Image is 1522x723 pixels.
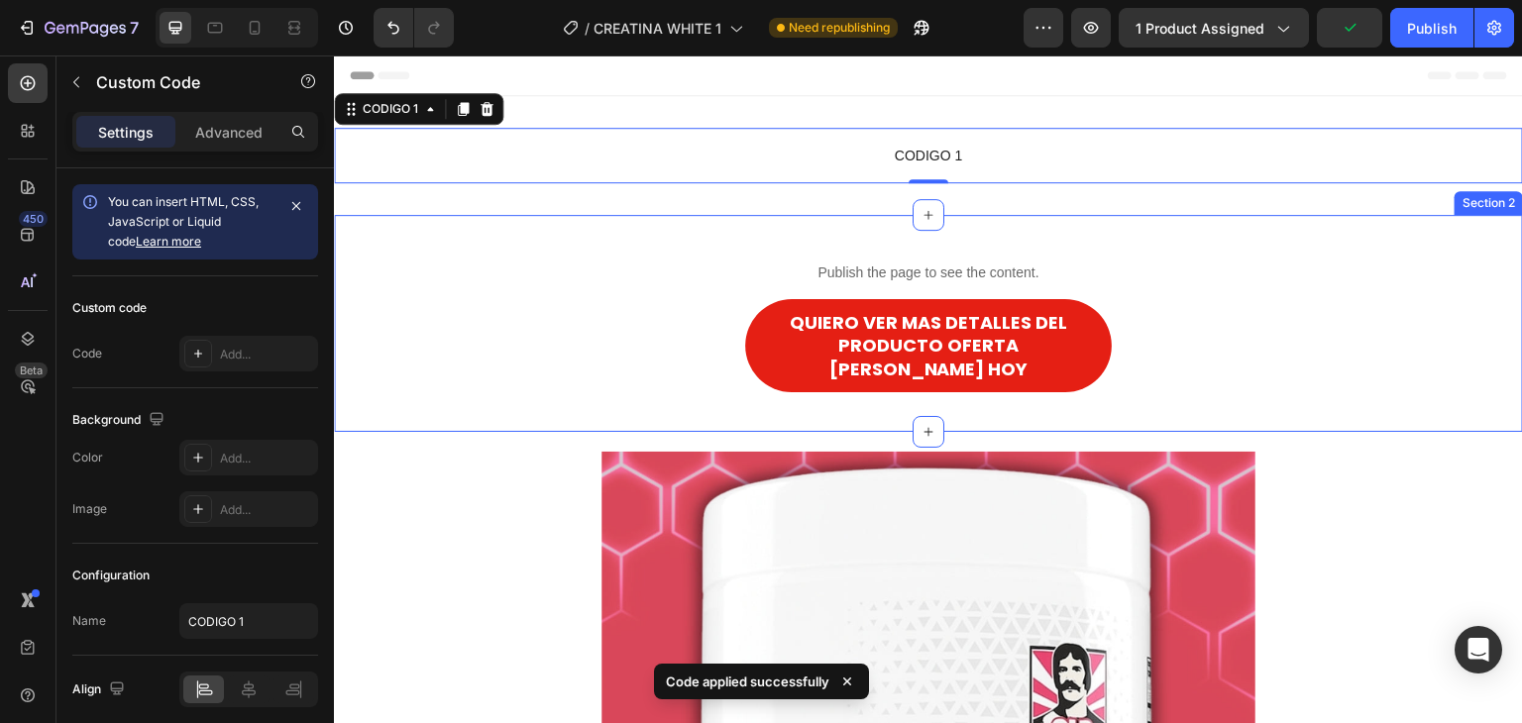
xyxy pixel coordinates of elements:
button: 7 [8,8,148,48]
button: 1 product assigned [1119,8,1309,48]
p: 7 [130,16,139,40]
div: Image [72,500,107,518]
p: QUIERO VER MAS DETALLES DEL PRODUCTO OFERTA [PERSON_NAME] HOY [435,256,754,325]
p: Custom Code [96,70,265,94]
div: Configuration [72,567,150,584]
p: Code applied successfully [666,671,829,691]
div: Add... [220,501,313,519]
div: Align [72,676,129,703]
div: 450 [19,211,48,227]
span: 1 product assigned [1136,18,1264,39]
span: CREATINA WHITE 1 [594,18,721,39]
div: Add... [220,450,313,467]
span: Need republishing [789,19,890,37]
a: Learn more [136,234,201,249]
iframe: Design area [334,55,1522,723]
div: Beta [15,362,48,378]
div: Open Intercom Messenger [1455,626,1502,673]
span: / [585,18,590,39]
div: Code [72,345,102,362]
p: Advanced [195,122,263,143]
div: Name [72,612,106,630]
div: Custom code [72,299,147,317]
span: You can insert HTML, CSS, JavaScript or Liquid code [108,194,259,249]
a: QUIERO VER MAS DETALLES DELPRODUCTO OFERTA [PERSON_NAME] HOY [411,244,778,337]
button: Publish [1390,8,1473,48]
div: Add... [220,346,313,363]
div: Undo/Redo [374,8,454,48]
div: Publish [1407,18,1457,39]
div: Background [72,407,168,434]
p: Settings [98,122,154,143]
div: Section 2 [1125,138,1185,156]
div: Color [72,449,103,466]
